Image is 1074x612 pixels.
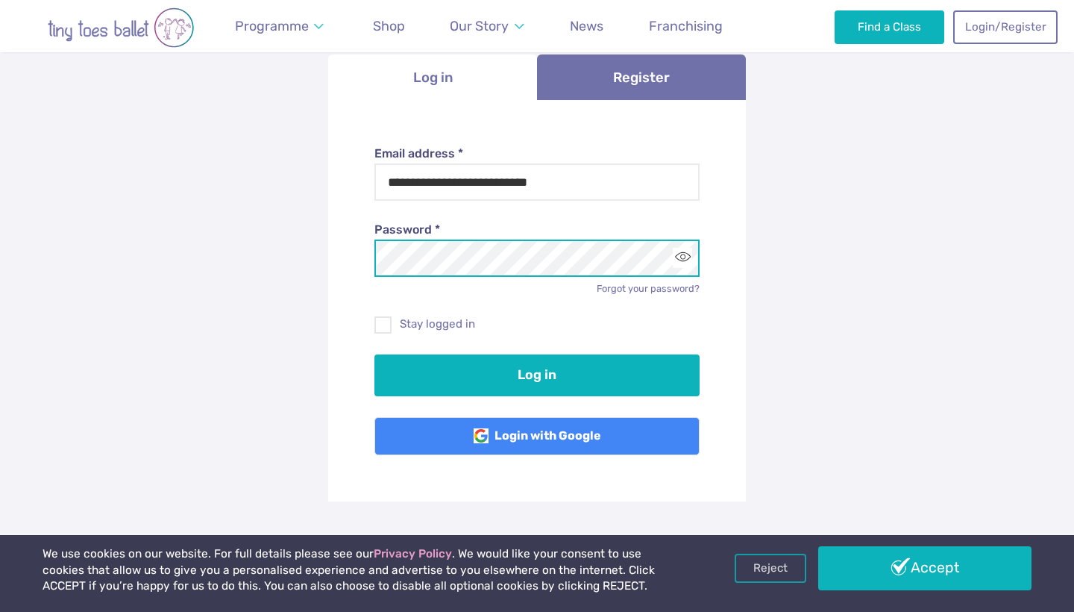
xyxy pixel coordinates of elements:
[818,546,1031,590] a: Accept
[673,248,693,268] button: Toggle password visibility
[374,547,452,561] a: Privacy Policy
[443,10,531,43] a: Our Story
[374,146,700,162] label: Email address *
[374,222,700,238] label: Password *
[570,18,603,34] span: News
[373,18,405,34] span: Shop
[235,18,309,34] span: Programme
[597,283,700,294] a: Forgot your password?
[374,355,700,396] button: Log in
[642,10,729,43] a: Franchising
[228,10,331,43] a: Programme
[16,7,225,48] img: tiny toes ballet
[563,10,610,43] a: News
[537,54,746,100] a: Register
[649,18,723,34] span: Franchising
[366,10,412,43] a: Shop
[953,10,1058,43] a: Login/Register
[374,417,700,456] a: Login with Google
[835,10,944,43] a: Find a Class
[474,428,489,443] img: Google Logo
[374,316,700,332] label: Stay logged in
[328,100,746,502] div: Log in
[735,554,806,582] a: Reject
[450,18,509,34] span: Our Story
[43,546,685,595] p: We use cookies on our website. For full details please see our . We would like your consent to us...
